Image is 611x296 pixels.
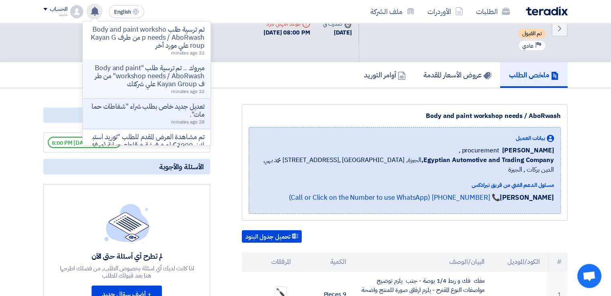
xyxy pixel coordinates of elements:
[297,252,353,272] th: الكمية
[171,118,204,126] span: 28 minutes ago
[50,6,67,13] div: الحساب
[364,2,421,21] a: ملف الشركة
[355,62,415,88] a: أوامر التوريد
[242,252,297,272] th: المرفقات
[171,49,204,57] span: 22 minutes ago
[255,181,554,189] div: مسئول الدعم الفني من فريق تيرادكس
[577,264,601,288] a: Open chat
[109,5,144,18] button: English
[288,193,500,203] a: 📞 [PHONE_NUMBER] (Call or Click on the Number to use WhatsApp)
[491,252,546,272] th: الكود/الموديل
[171,88,204,95] span: 22 minutes ago
[500,193,554,203] strong: [PERSON_NAME]
[353,252,491,272] th: البيان/الوصف
[48,137,121,148] span: إنتهي في [DATE] 8:00 PM
[89,133,204,157] p: تم مشاهدة العرض المقدم للطلب "توريد استبلايزر 3000 كيلو + فيشة + قاطع حماية (مرفق صور لجميع العنا...
[509,70,559,79] h5: ملخص الطلب
[323,28,352,37] div: [DATE]
[264,28,310,37] div: [DATE] 08:00 PM
[114,9,131,15] span: English
[500,62,568,88] a: ملخص الطلب
[364,70,406,79] h5: أوامر التوريد
[59,251,195,261] div: لم تطرح أي أسئلة حتى الآن
[70,5,83,18] img: profile_test.png
[242,230,302,243] button: تحميل جدول البنود
[415,62,500,88] a: عروض الأسعار المقدمة
[421,155,554,165] b: Egyptian Automotive and Trading Company,
[89,64,204,88] p: مبروك .. تم ترسية طلب "Body and paint workshop needs / AboRwash" من طرف Kayan Group علي شركتك
[421,2,470,21] a: الأوردرات
[526,6,568,16] img: Teradix logo
[255,155,554,174] span: الجيزة, [GEOGRAPHIC_DATA] ,[STREET_ADDRESS] محمد بهي الدين بركات , الجيزة
[423,70,491,79] h5: عروض الأسعار المقدمة
[522,42,533,50] span: عادي
[89,103,204,119] p: تعديل جديد خاص بطلب شراء "شفاطات حمامات".
[546,252,568,272] th: #
[459,146,499,155] span: procurement ,
[89,26,204,50] p: تم ترسية طلب Body and paint workshop needs / AboRwash من طرف Kayan Group علي مورد أخر
[516,134,545,142] span: بيانات العميل
[502,146,554,155] span: [PERSON_NAME]
[59,265,195,279] div: اذا كانت لديك أي اسئلة بخصوص الطلب, من فضلك اطرحها هنا بعد قبولك للطلب
[43,107,210,123] div: مواعيد الطلب
[264,20,310,28] div: الموعد النهائي للرد
[323,20,352,28] div: صدرت في
[159,162,204,171] span: الأسئلة والأجوبة
[249,111,561,121] div: Body and paint workshop needs / AboRwash
[470,2,516,21] a: الطلبات
[518,29,546,39] span: تم القبول
[43,12,67,17] div: ماجد
[104,204,149,241] img: empty_state_list.svg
